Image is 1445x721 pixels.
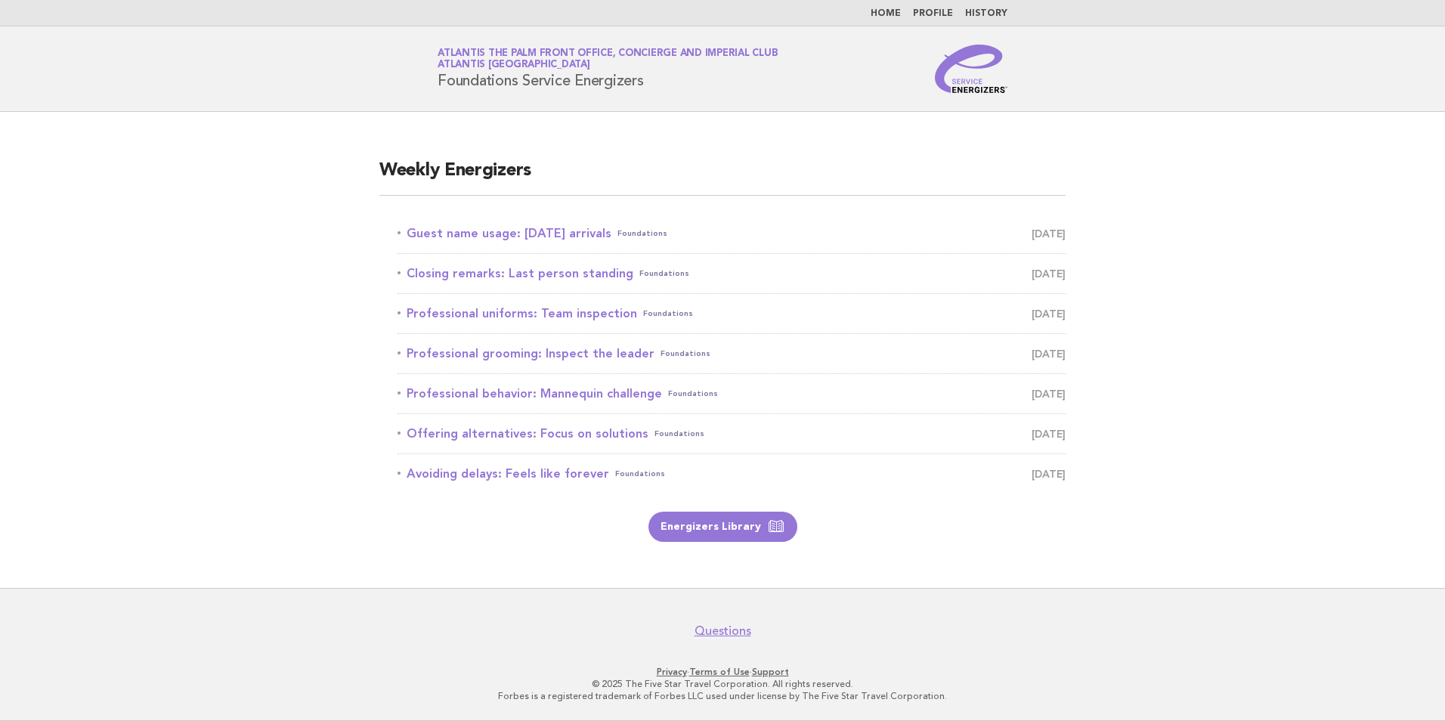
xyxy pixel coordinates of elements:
[398,343,1066,364] a: Professional grooming: Inspect the leaderFoundations [DATE]
[913,9,953,18] a: Profile
[935,45,1007,93] img: Service Energizers
[398,263,1066,284] a: Closing remarks: Last person standingFoundations [DATE]
[398,223,1066,244] a: Guest name usage: [DATE] arrivalsFoundations [DATE]
[260,690,1185,702] p: Forbes is a registered trademark of Forbes LLC used under license by The Five Star Travel Corpora...
[695,624,751,639] a: Questions
[438,49,778,88] h1: Foundations Service Energizers
[617,223,667,244] span: Foundations
[657,667,687,677] a: Privacy
[654,423,704,444] span: Foundations
[438,48,778,70] a: Atlantis The Palm Front Office, Concierge and Imperial ClubAtlantis [GEOGRAPHIC_DATA]
[615,463,665,484] span: Foundations
[398,383,1066,404] a: Professional behavior: Mannequin challengeFoundations [DATE]
[661,343,710,364] span: Foundations
[260,678,1185,690] p: © 2025 The Five Star Travel Corporation. All rights reserved.
[1032,303,1066,324] span: [DATE]
[398,303,1066,324] a: Professional uniforms: Team inspectionFoundations [DATE]
[1032,463,1066,484] span: [DATE]
[398,423,1066,444] a: Offering alternatives: Focus on solutionsFoundations [DATE]
[1032,343,1066,364] span: [DATE]
[1032,223,1066,244] span: [DATE]
[379,159,1066,196] h2: Weekly Energizers
[438,60,590,70] span: Atlantis [GEOGRAPHIC_DATA]
[752,667,789,677] a: Support
[1032,383,1066,404] span: [DATE]
[965,9,1007,18] a: History
[648,512,797,542] a: Energizers Library
[871,9,901,18] a: Home
[260,666,1185,678] p: · ·
[398,463,1066,484] a: Avoiding delays: Feels like foreverFoundations [DATE]
[689,667,750,677] a: Terms of Use
[643,303,693,324] span: Foundations
[1032,423,1066,444] span: [DATE]
[668,383,718,404] span: Foundations
[1032,263,1066,284] span: [DATE]
[639,263,689,284] span: Foundations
